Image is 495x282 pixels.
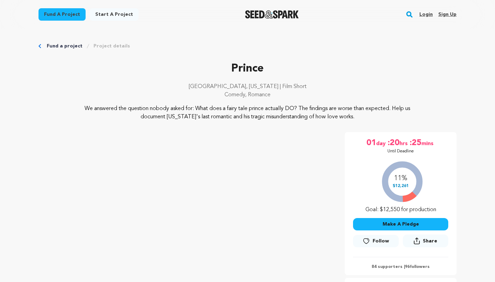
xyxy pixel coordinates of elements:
a: Follow [353,235,398,247]
a: Fund a project [47,43,82,50]
span: 01 [366,138,376,149]
p: We answered the question nobody asked for: What does a fairy tale prince actually DO? The finding... [80,105,415,121]
img: Seed&Spark Logo Dark Mode [245,10,299,19]
a: Fund a project [38,8,86,21]
span: 96 [405,265,410,269]
p: 84 supporters | followers [353,264,448,270]
span: day [376,138,387,149]
a: Sign up [438,9,456,20]
div: Breadcrumb [38,43,456,50]
a: Seed&Spark Homepage [245,10,299,19]
span: :20 [387,138,399,149]
p: Until Deadline [387,149,414,154]
p: Comedy, Romance [38,91,456,99]
button: Make A Pledge [353,218,448,230]
a: Start a project [90,8,139,21]
span: Share [403,235,448,250]
a: Login [419,9,433,20]
a: Project details [93,43,130,50]
p: [GEOGRAPHIC_DATA], [US_STATE] | Film Short [38,83,456,91]
button: Share [403,235,448,247]
span: Follow [373,238,389,245]
span: hrs [399,138,409,149]
span: :25 [409,138,421,149]
span: mins [421,138,435,149]
p: Prince [38,61,456,77]
span: Share [423,238,437,245]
